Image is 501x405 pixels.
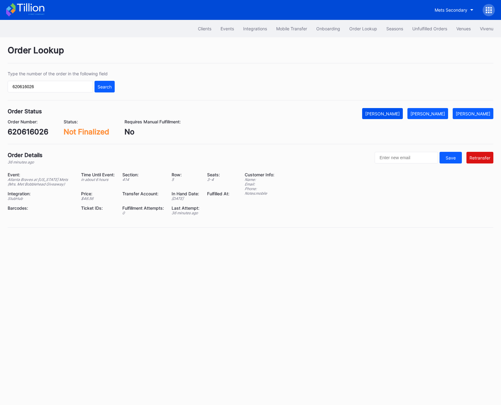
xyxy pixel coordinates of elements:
[456,26,471,31] div: Venues
[245,191,274,196] div: Notes: mobile
[8,45,493,63] div: Order Lookup
[122,172,164,177] div: Section:
[245,172,274,177] div: Customer Info:
[172,177,199,182] div: 5
[375,152,438,163] input: Enter new email
[8,177,73,186] div: Atlanta Braves at [US_STATE] Mets (Mrs. Met Bobblehead Giveaway)
[8,127,48,136] div: 620616026
[8,108,42,114] div: Order Status
[172,196,199,201] div: [DATE]
[480,26,493,31] div: Vivenu
[362,108,403,119] button: [PERSON_NAME]
[382,23,408,34] button: Seasons
[81,172,115,177] div: Time Until Event:
[245,186,274,191] div: Phone:
[122,191,164,196] div: Transfer Account:
[239,23,272,34] button: Integrations
[276,26,307,31] div: Mobile Transfer
[124,119,181,124] div: Requires Manual Fulfillment:
[452,23,475,34] button: Venues
[64,127,109,136] div: Not Finalized
[453,108,493,119] button: [PERSON_NAME]
[172,211,199,215] div: 36 minutes ago
[122,177,164,182] div: 414
[469,155,490,160] div: Retransfer
[349,26,377,31] div: Order Lookup
[81,205,115,211] div: Ticket IDs:
[8,71,115,76] div: Type the number of the order in the following field
[410,111,445,116] div: [PERSON_NAME]
[64,119,109,124] div: Status:
[221,26,234,31] div: Events
[172,205,199,211] div: Last Attempt:
[408,23,452,34] button: Unfulfilled Orders
[312,23,345,34] button: Onboarding
[207,191,229,196] div: Fulfilled At:
[245,177,274,182] div: Name:
[81,196,115,201] div: $ 46.56
[466,152,493,163] button: Retransfer
[316,26,340,31] div: Onboarding
[8,191,73,196] div: Integration:
[475,23,498,34] button: Vivenu
[122,211,164,215] div: 0
[435,7,467,13] div: Mets Secondary
[8,119,48,124] div: Order Number:
[272,23,312,34] button: Mobile Transfer
[98,84,112,89] div: Search
[81,191,115,196] div: Price:
[365,111,400,116] div: [PERSON_NAME]
[243,26,267,31] div: Integrations
[407,108,448,119] button: [PERSON_NAME]
[124,127,181,136] div: No
[207,177,229,182] div: 3 - 4
[172,172,199,177] div: Row:
[456,111,490,116] div: [PERSON_NAME]
[8,196,73,201] div: StubHub
[81,177,115,182] div: in about 6 hours
[216,23,239,34] button: Events
[440,152,462,163] button: Save
[8,152,43,158] div: Order Details
[386,26,403,31] div: Seasons
[198,26,211,31] div: Clients
[95,81,115,92] button: Search
[172,191,199,196] div: In Hand Date:
[193,23,216,34] button: Clients
[430,4,478,16] button: Mets Secondary
[8,172,73,177] div: Event:
[8,205,73,211] div: Barcodes:
[8,81,93,92] input: GT59662
[8,160,43,164] div: 36 minutes ago
[446,155,456,160] div: Save
[207,172,229,177] div: Seats:
[122,205,164,211] div: Fulfillment Attempts:
[245,182,274,186] div: Email:
[412,26,447,31] div: Unfulfilled Orders
[345,23,382,34] button: Order Lookup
